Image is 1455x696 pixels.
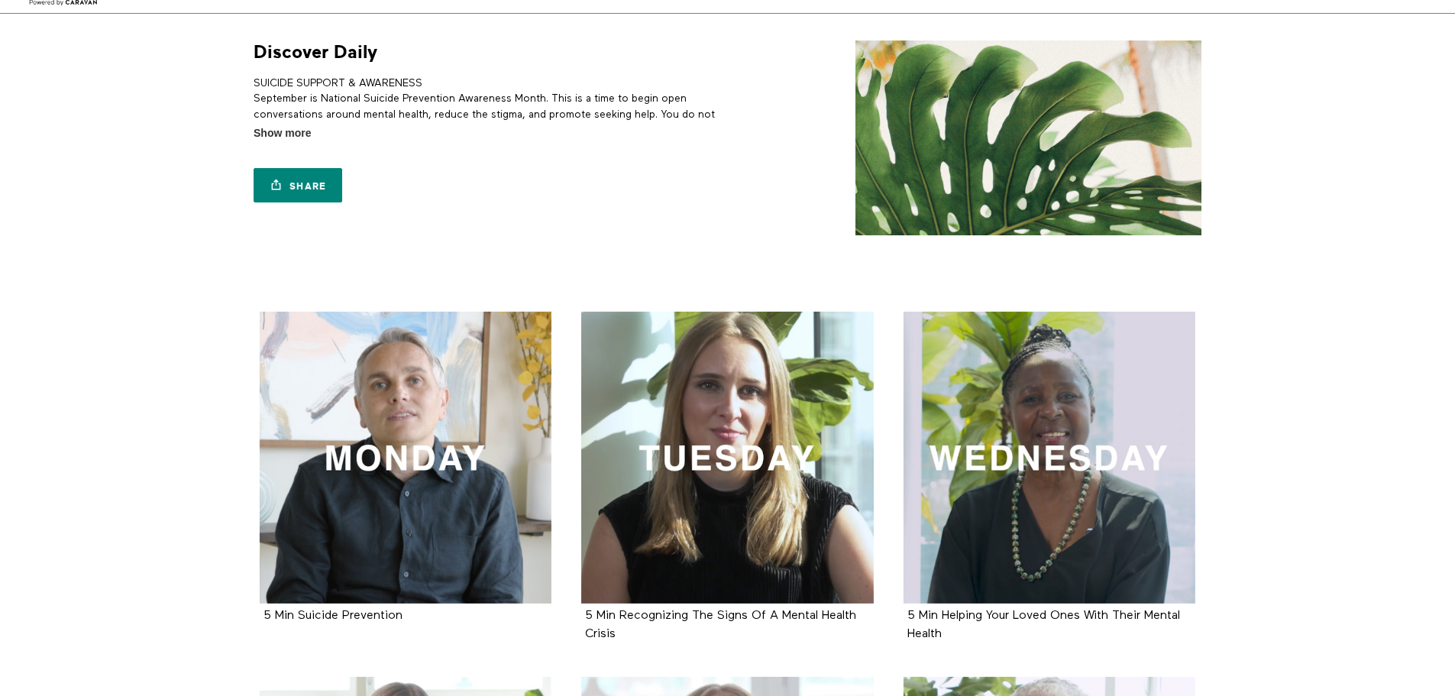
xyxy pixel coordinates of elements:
[855,40,1201,235] img: Discover Daily
[254,40,377,64] h1: Discover Daily
[585,610,856,639] a: 5 Min Recognizing The Signs Of A Mental Health Crisis
[907,610,1180,639] a: 5 Min Helping Your Loved Ones With Their Mental Health
[581,312,874,604] a: 5 Min Recognizing The Signs Of A Mental Health Crisis
[264,610,403,621] a: 5 Min Suicide Prevention
[260,312,552,604] a: 5 Min Suicide Prevention
[254,125,311,141] span: Show more
[254,168,342,202] a: Share
[254,76,722,138] p: SUICIDE SUPPORT & AWARENESS September is National Suicide Prevention Awareness Month. This is a t...
[904,312,1196,604] a: 5 Min Helping Your Loved Ones With Their Mental Health
[264,610,403,622] strong: 5 Min Suicide Prevention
